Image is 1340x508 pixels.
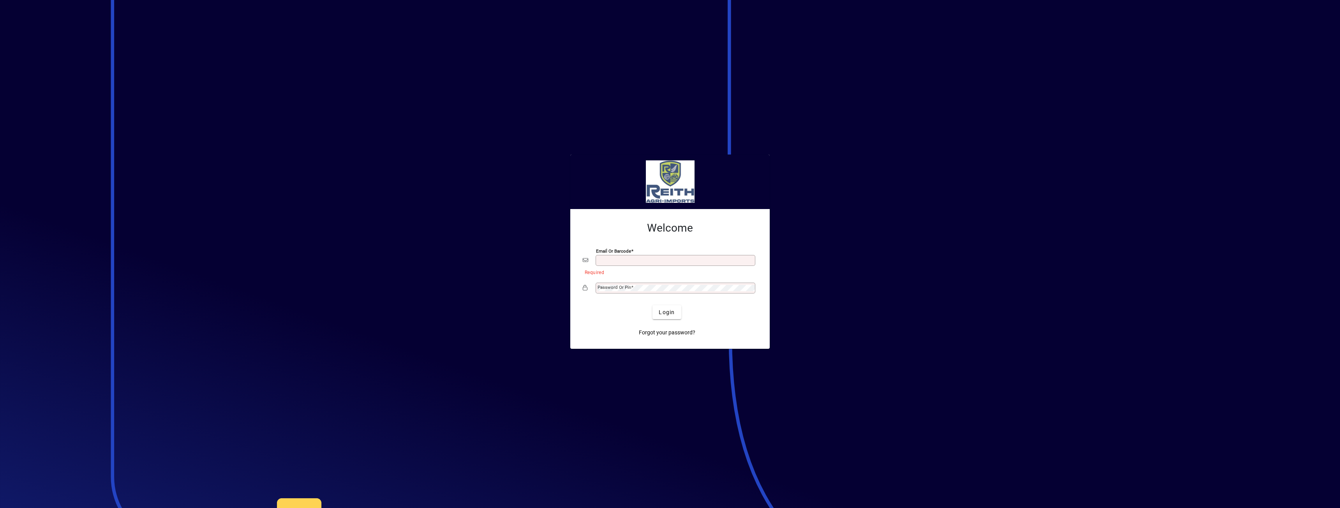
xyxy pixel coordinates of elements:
[639,329,695,337] span: Forgot your password?
[652,305,681,319] button: Login
[659,308,675,316] span: Login
[583,221,757,235] h2: Welcome
[636,325,698,339] a: Forgot your password?
[596,248,631,254] mat-label: Email or Barcode
[585,268,751,276] mat-error: Required
[598,285,631,290] mat-label: Password or Pin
